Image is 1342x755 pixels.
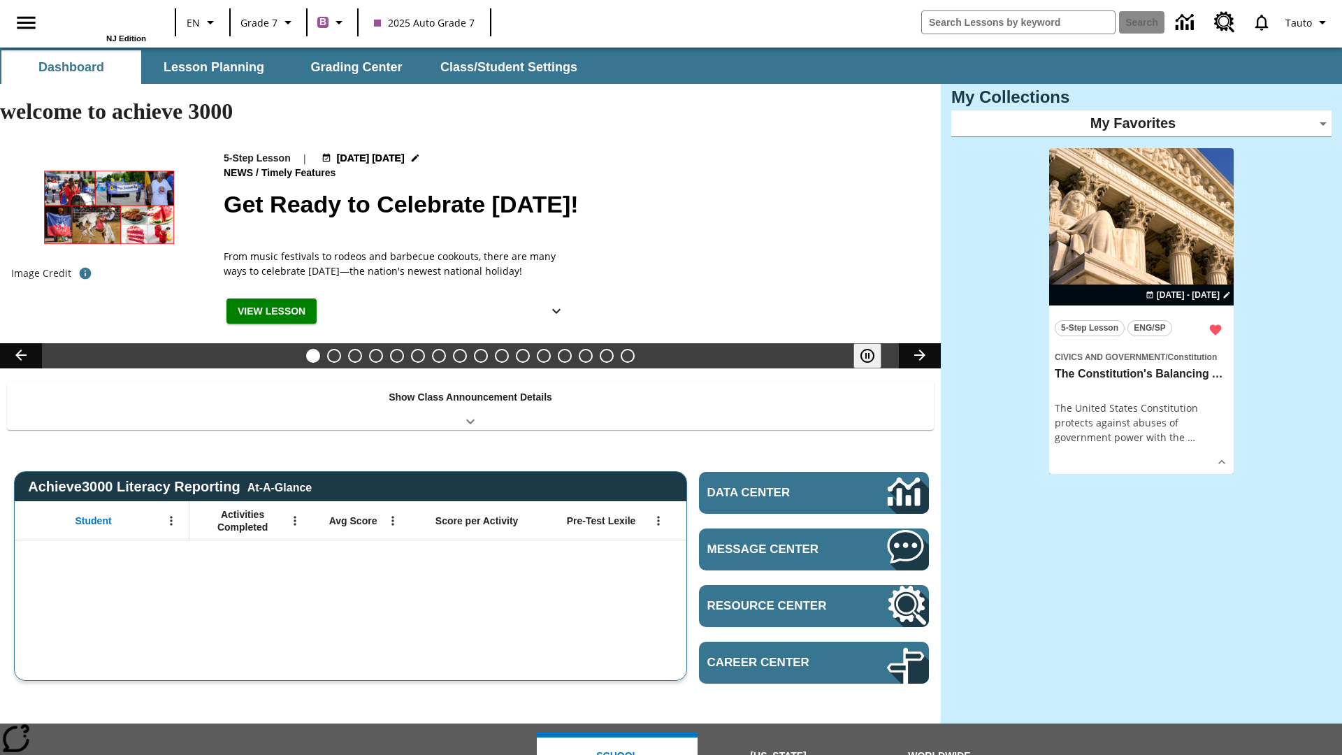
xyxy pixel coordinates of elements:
[224,166,256,181] span: News
[71,261,99,286] button: Image credit: Top, left to right: Aaron of L.A. Photography/Shutterstock; Aaron of L.A. Photograp...
[1285,15,1312,30] span: Tauto
[180,10,225,35] button: Language: EN, Select a language
[247,479,312,494] div: At-A-Glance
[1167,3,1206,42] a: Data Center
[922,11,1115,34] input: search field
[319,151,423,166] button: Jul 17 - Jun 30 Choose Dates
[411,349,425,363] button: Slide 6 Private! Keep Out!
[537,349,551,363] button: Slide 12 Mixed Practice: Citing Evidence
[11,266,71,280] p: Image Credit
[382,510,403,531] button: Open Menu
[319,13,326,31] span: B
[453,349,467,363] button: Slide 8 Solar Power to the People
[699,472,929,514] a: Data Center
[11,151,207,261] img: Photos of red foods and of people celebrating Juneteenth at parades, Opal's Walk, and at a rodeo.
[899,343,941,368] button: Lesson carousel, Next
[600,349,614,363] button: Slide 15 The Constitution's Balancing Act
[306,349,320,363] button: Slide 1 Get Ready to Celebrate Juneteenth!
[579,349,593,363] button: Slide 14 Career Lesson
[7,382,934,430] div: Show Class Announcement Details
[1134,321,1165,336] span: ENG/SP
[144,50,284,84] button: Lesson Planning
[55,5,146,43] div: Home
[240,15,277,30] span: Grade 7
[699,642,929,684] a: Career Center
[621,349,635,363] button: Slide 16 Point of View
[389,390,552,405] p: Show Class Announcement Details
[1127,320,1172,336] button: ENG/SP
[429,50,589,84] button: Class/Student Settings
[1061,321,1118,336] span: 5-Step Lesson
[1165,352,1167,362] span: /
[1143,289,1234,301] button: Aug 18 - Aug 18 Choose Dates
[951,87,1332,107] h3: My Collections
[1280,10,1336,35] button: Profile/Settings
[432,349,446,363] button: Slide 7 The Last Homesteaders
[187,15,200,30] span: EN
[648,510,669,531] button: Open Menu
[256,167,259,178] span: /
[435,515,519,527] span: Score per Activity
[224,187,924,222] h2: Get Ready to Celebrate Juneteenth!
[1211,452,1232,473] button: Show Details
[348,349,362,363] button: Slide 3 Free Returns: A Gain or a Drain?
[495,349,509,363] button: Slide 10 Fashion Forward in Ancient Rome
[287,50,426,84] button: Grading Center
[707,656,845,670] span: Career Center
[516,349,530,363] button: Slide 11 The Invasion of the Free CD
[707,599,845,613] span: Resource Center
[390,349,404,363] button: Slide 5 Cruise Ships: Making Waves
[567,515,636,527] span: Pre-Test Lexile
[224,151,291,166] p: 5-Step Lesson
[161,510,182,531] button: Open Menu
[1055,401,1228,445] div: The United States Constitution protects against abuses of government power with the
[329,515,377,527] span: Avg Score
[1055,349,1228,364] span: Topic: Civics and Government/Constitution
[75,515,112,527] span: Student
[1055,367,1228,382] h3: The Constitution's Balancing Act
[951,110,1332,137] div: My Favorites
[196,508,289,533] span: Activities Completed
[1049,148,1234,475] div: lesson details
[224,249,573,278] div: From music festivals to rodeos and barbecue cookouts, there are many ways to celebrate [DATE]—the...
[369,349,383,363] button: Slide 4 Time for Moon Rules?
[284,510,305,531] button: Open Menu
[853,343,881,368] button: Pause
[1157,289,1220,301] span: [DATE] - [DATE]
[1206,3,1243,41] a: Resource Center, Will open in new tab
[699,585,929,627] a: Resource Center, Will open in new tab
[261,166,338,181] span: Timely Features
[312,10,353,35] button: Boost Class color is purple. Change class color
[55,6,146,34] a: Home
[542,299,570,324] button: Show Details
[474,349,488,363] button: Slide 9 Attack of the Terrifying Tomatoes
[558,349,572,363] button: Slide 13 Pre-release lesson
[374,15,475,30] span: 2025 Auto Grade 7
[1055,352,1165,362] span: Civics and Government
[28,479,312,495] span: Achieve3000 Literacy Reporting
[707,486,839,500] span: Data Center
[1188,431,1195,444] span: …
[1243,4,1280,41] a: Notifications
[226,299,317,324] button: View Lesson
[1,50,141,84] button: Dashboard
[302,151,308,166] span: |
[224,249,573,278] span: From music festivals to rodeos and barbecue cookouts, there are many ways to celebrate Juneteenth...
[337,151,405,166] span: [DATE] [DATE]
[1055,320,1125,336] button: 5-Step Lesson
[6,2,47,43] button: Open side menu
[1168,352,1218,362] span: Constitution
[106,34,146,43] span: NJ Edition
[1203,317,1228,343] button: Remove from Favorites
[707,542,845,556] span: Message Center
[699,528,929,570] a: Message Center
[327,349,341,363] button: Slide 2 Back On Earth
[235,10,302,35] button: Grade: Grade 7, Select a grade
[853,343,895,368] div: Pause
